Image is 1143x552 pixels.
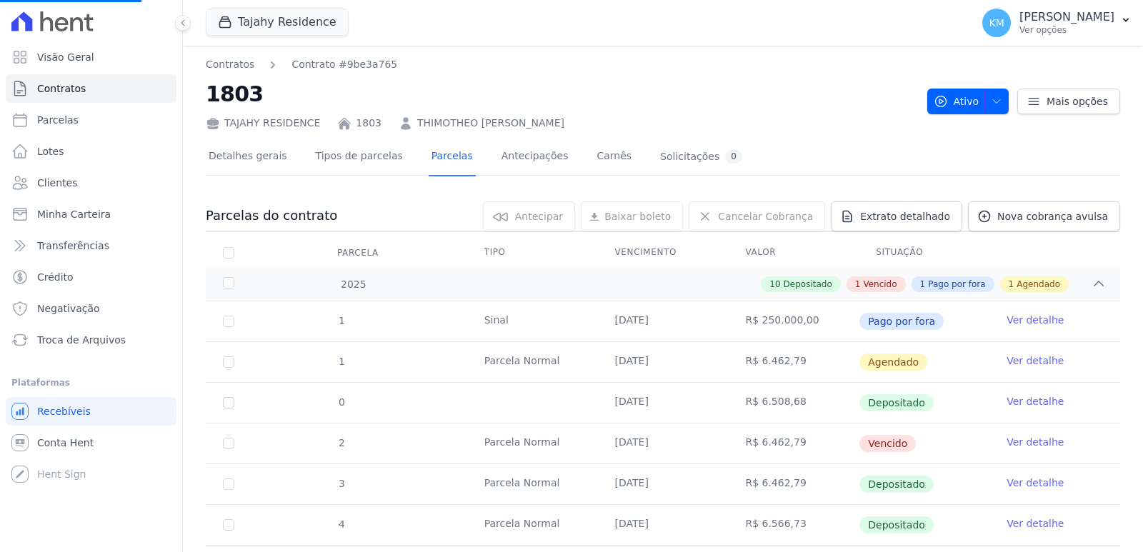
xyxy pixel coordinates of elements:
span: Pago por fora [928,278,985,291]
td: R$ 6.462,79 [728,423,859,463]
span: 2 [337,437,345,448]
span: 1 [337,356,345,367]
a: 1803 [356,116,381,131]
span: Agendado [859,353,927,371]
span: KM [989,18,1004,28]
a: Ver detalhe [1007,435,1064,449]
nav: Breadcrumb [206,57,916,72]
h2: 1803 [206,78,916,110]
span: Troca de Arquivos [37,333,126,347]
input: default [223,356,234,368]
a: Negativação [6,294,176,323]
a: Detalhes gerais [206,139,290,176]
span: Depositado [859,394,934,411]
span: Visão Geral [37,50,94,64]
span: Clientes [37,176,77,190]
span: 10 [769,278,780,291]
span: Minha Carteira [37,207,111,221]
span: Extrato detalhado [860,209,950,224]
a: Carnês [594,139,634,176]
span: Pago por fora [859,313,944,330]
span: Lotes [37,144,64,159]
a: Nova cobrança avulsa [968,201,1120,231]
span: Agendado [1017,278,1060,291]
span: 1 [1009,278,1014,291]
td: Parcela Normal [467,342,598,382]
span: 1 [920,278,926,291]
a: Clientes [6,169,176,197]
a: Contratos [206,57,254,72]
a: Ver detalhe [1007,313,1064,327]
td: R$ 6.462,79 [728,464,859,504]
a: THIMOTHEO [PERSON_NAME] [417,116,564,131]
span: 4 [337,518,345,530]
td: [DATE] [598,342,729,382]
div: TAJAHY RESIDENCE [206,116,320,131]
span: Parcelas [37,113,79,127]
a: Conta Hent [6,428,176,457]
td: R$ 250.000,00 [728,301,859,341]
a: Solicitações0 [657,139,745,176]
th: Situação [859,238,989,268]
a: Parcelas [6,106,176,134]
span: 0 [337,396,345,408]
p: [PERSON_NAME] [1019,10,1114,24]
a: Ver detalhe [1007,476,1064,490]
div: Solicitações [660,150,742,164]
span: Contratos [37,81,86,96]
a: Extrato detalhado [831,201,962,231]
button: KM [PERSON_NAME] Ver opções [971,3,1143,43]
a: Contratos [6,74,176,103]
a: Parcelas [429,139,476,176]
h3: Parcelas do contrato [206,207,337,224]
nav: Breadcrumb [206,57,397,72]
td: [DATE] [598,301,729,341]
td: [DATE] [598,464,729,504]
a: Visão Geral [6,43,176,71]
span: 3 [337,478,345,489]
span: Vencido [859,435,916,452]
span: Negativação [37,301,100,316]
td: R$ 6.508,68 [728,383,859,423]
span: Depositado [784,278,832,291]
td: [DATE] [598,505,729,545]
td: R$ 6.566,73 [728,505,859,545]
a: Ver detalhe [1007,353,1064,368]
a: Transferências [6,231,176,260]
span: 1 [855,278,861,291]
td: [DATE] [598,423,729,463]
a: Recebíveis [6,397,176,426]
a: Crédito [6,263,176,291]
span: Depositado [859,476,934,493]
th: Tipo [467,238,598,268]
td: Sinal [467,301,598,341]
span: Conta Hent [37,436,94,450]
input: Só é possível selecionar pagamentos em aberto [223,397,234,408]
span: Mais opções [1047,94,1108,109]
a: Troca de Arquivos [6,326,176,354]
th: Vencimento [598,238,729,268]
div: 0 [725,150,742,164]
input: Só é possível selecionar pagamentos em aberto [223,519,234,531]
span: Recebíveis [37,404,91,418]
td: Parcela Normal [467,464,598,504]
span: Depositado [859,516,934,533]
a: Tipos de parcelas [313,139,406,176]
td: Parcela Normal [467,423,598,463]
a: Ver detalhe [1007,394,1064,408]
a: Minha Carteira [6,200,176,229]
td: [DATE] [598,383,729,423]
p: Ver opções [1019,24,1114,36]
input: Só é possível selecionar pagamentos em aberto [223,478,234,490]
th: Valor [728,238,859,268]
a: Mais opções [1017,89,1120,114]
span: Nova cobrança avulsa [997,209,1108,224]
button: Tajahy Residence [206,9,349,36]
input: Só é possível selecionar pagamentos em aberto [223,316,234,327]
span: Ativo [934,89,979,114]
a: Lotes [6,137,176,166]
a: Contrato #9be3a765 [291,57,397,72]
span: Vencido [863,278,897,291]
div: Parcela [320,239,396,267]
td: R$ 6.462,79 [728,342,859,382]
